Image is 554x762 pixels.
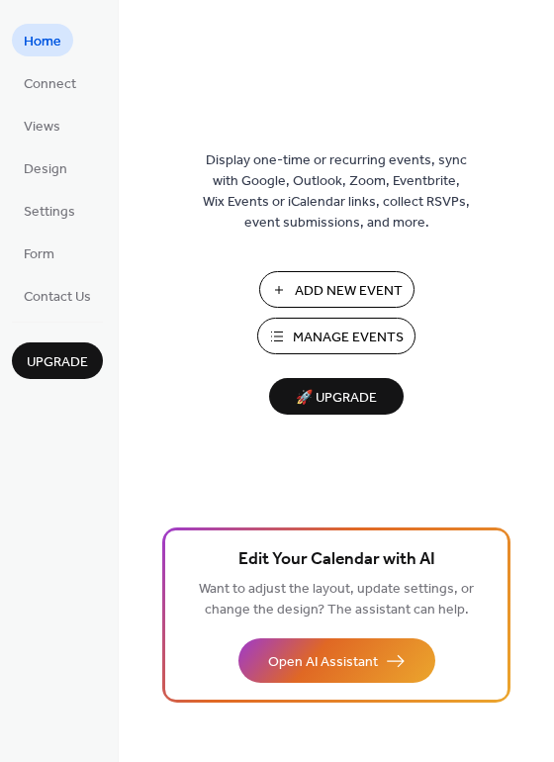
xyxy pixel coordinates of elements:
[257,318,415,354] button: Manage Events
[24,287,91,308] span: Contact Us
[268,652,378,673] span: Open AI Assistant
[259,271,415,308] button: Add New Event
[269,378,404,415] button: 🚀 Upgrade
[203,150,470,234] span: Display one-time or recurring events, sync with Google, Outlook, Zoom, Eventbrite, Wix Events or ...
[12,24,73,56] a: Home
[12,279,103,312] a: Contact Us
[12,109,72,142] a: Views
[12,342,103,379] button: Upgrade
[295,281,403,302] span: Add New Event
[238,638,435,683] button: Open AI Assistant
[12,194,87,227] a: Settings
[12,66,88,99] a: Connect
[293,328,404,348] span: Manage Events
[12,151,79,184] a: Design
[27,352,88,373] span: Upgrade
[12,237,66,269] a: Form
[24,117,60,138] span: Views
[281,385,392,412] span: 🚀 Upgrade
[24,32,61,52] span: Home
[24,74,76,95] span: Connect
[24,159,67,180] span: Design
[24,244,54,265] span: Form
[24,202,75,223] span: Settings
[238,546,435,574] span: Edit Your Calendar with AI
[199,576,474,623] span: Want to adjust the layout, update settings, or change the design? The assistant can help.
